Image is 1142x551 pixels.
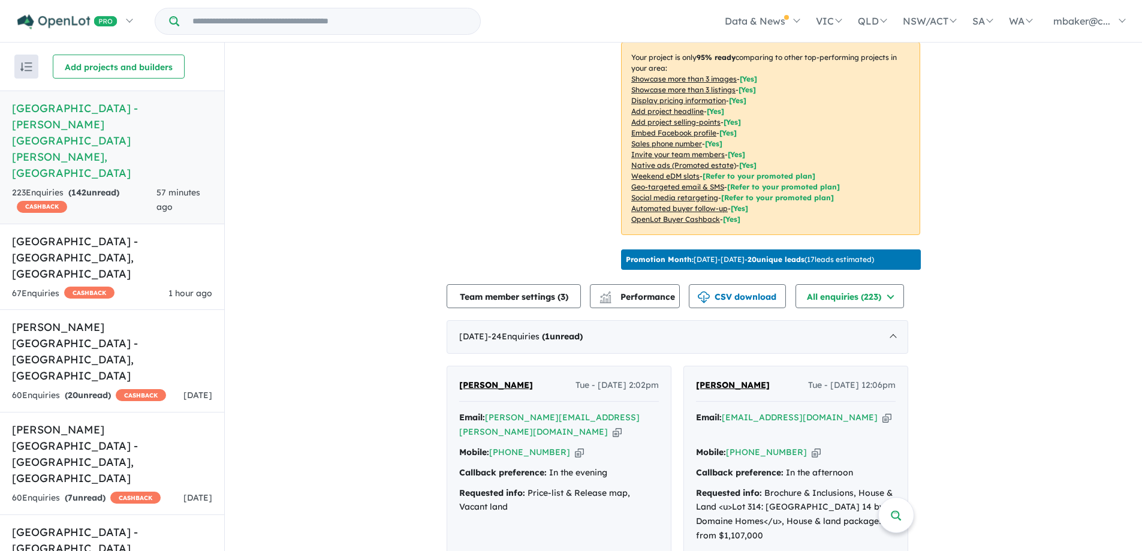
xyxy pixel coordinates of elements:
span: CASHBACK [17,201,67,213]
span: 57 minutes ago [156,187,200,212]
a: [PHONE_NUMBER] [489,447,570,457]
strong: Mobile: [459,447,489,457]
h5: [PERSON_NAME][GEOGRAPHIC_DATA] - [GEOGRAPHIC_DATA] , [GEOGRAPHIC_DATA] [12,319,212,384]
span: [ Yes ] [724,118,741,127]
u: Geo-targeted email & SMS [631,182,724,191]
span: CASHBACK [116,389,166,401]
strong: ( unread) [68,187,119,198]
strong: Callback preference: [696,467,784,478]
button: Copy [812,446,821,459]
div: In the afternoon [696,466,896,480]
b: 20 unique leads [748,255,804,264]
span: [Yes] [739,161,757,170]
button: Team member settings (3) [447,284,581,308]
input: Try estate name, suburb, builder or developer [182,8,478,34]
div: 60 Enquir ies [12,491,161,505]
span: 20 [68,390,78,401]
span: Tue - [DATE] 12:06pm [808,378,896,393]
b: Promotion Month: [626,255,694,264]
u: Showcase more than 3 images [631,74,737,83]
div: 223 Enquir ies [12,186,156,215]
u: Weekend eDM slots [631,171,700,180]
strong: Requested info: [459,487,525,498]
img: Openlot PRO Logo White [17,14,117,29]
span: [ Yes ] [728,150,745,159]
a: [PERSON_NAME] [696,378,770,393]
u: Display pricing information [631,96,726,105]
span: [DATE] [183,492,212,503]
u: Add project headline [631,107,704,116]
button: Copy [575,446,584,459]
u: Social media retargeting [631,193,718,202]
strong: ( unread) [65,492,106,503]
strong: Mobile: [696,447,726,457]
span: Tue - [DATE] 2:02pm [575,378,659,393]
span: [ Yes ] [729,96,746,105]
span: [ Yes ] [707,107,724,116]
img: download icon [698,291,710,303]
u: Add project selling-points [631,118,721,127]
p: [DATE] - [DATE] - ( 17 leads estimated) [626,254,874,265]
div: Brochure & Inclusions, House & Land <u>Lot 314: [GEOGRAPHIC_DATA] 14 by Domaine Homes</u>, House ... [696,486,896,543]
p: Your project is only comparing to other top-performing projects in your area: - - - - - - - - - -... [621,42,920,235]
div: 60 Enquir ies [12,389,166,403]
span: 1 [545,331,550,342]
span: [Refer to your promoted plan] [721,193,834,202]
span: 7 [68,492,73,503]
a: [PERSON_NAME] [459,378,533,393]
span: 1 hour ago [168,288,212,299]
button: Copy [613,426,622,438]
a: [PHONE_NUMBER] [726,447,807,457]
div: [DATE] [447,320,908,354]
strong: Requested info: [696,487,762,498]
span: CASHBACK [64,287,114,299]
u: Automated buyer follow-up [631,204,728,213]
span: [Refer to your promoted plan] [703,171,815,180]
div: Price-list & Release map, Vacant land [459,486,659,515]
strong: ( unread) [542,331,583,342]
u: Embed Facebook profile [631,128,716,137]
span: Performance [601,291,675,302]
a: [PERSON_NAME][EMAIL_ADDRESS][PERSON_NAME][DOMAIN_NAME] [459,412,640,437]
span: [ Yes ] [739,85,756,94]
strong: Email: [459,412,485,423]
button: Copy [882,411,891,424]
span: CASHBACK [110,492,161,504]
button: CSV download [689,284,786,308]
div: In the evening [459,466,659,480]
span: [Yes] [723,215,740,224]
span: - 24 Enquir ies [488,331,583,342]
strong: Callback preference: [459,467,547,478]
img: sort.svg [20,62,32,71]
span: [Refer to your promoted plan] [727,182,840,191]
span: mbaker@c... [1053,15,1110,27]
span: 142 [71,187,86,198]
span: [ Yes ] [719,128,737,137]
span: [DATE] [183,390,212,401]
span: [Yes] [731,204,748,213]
div: 67 Enquir ies [12,287,114,301]
h5: [PERSON_NAME][GEOGRAPHIC_DATA] - [GEOGRAPHIC_DATA] , [GEOGRAPHIC_DATA] [12,421,212,486]
img: line-chart.svg [600,291,611,298]
span: [ Yes ] [740,74,757,83]
h5: [GEOGRAPHIC_DATA] - [PERSON_NAME][GEOGRAPHIC_DATA][PERSON_NAME] , [GEOGRAPHIC_DATA] [12,100,212,181]
span: 3 [561,291,565,302]
button: Performance [590,284,680,308]
strong: Email: [696,412,722,423]
h5: [GEOGRAPHIC_DATA] - [GEOGRAPHIC_DATA] , [GEOGRAPHIC_DATA] [12,233,212,282]
u: Invite your team members [631,150,725,159]
img: bar-chart.svg [599,295,611,303]
b: 95 % ready [697,53,736,62]
strong: ( unread) [65,390,111,401]
span: [PERSON_NAME] [459,380,533,390]
u: Sales phone number [631,139,702,148]
a: [EMAIL_ADDRESS][DOMAIN_NAME] [722,412,878,423]
u: Showcase more than 3 listings [631,85,736,94]
u: Native ads (Promoted estate) [631,161,736,170]
span: [ Yes ] [705,139,722,148]
span: [PERSON_NAME] [696,380,770,390]
u: OpenLot Buyer Cashback [631,215,720,224]
button: All enquiries (223) [796,284,904,308]
button: Add projects and builders [53,55,185,79]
